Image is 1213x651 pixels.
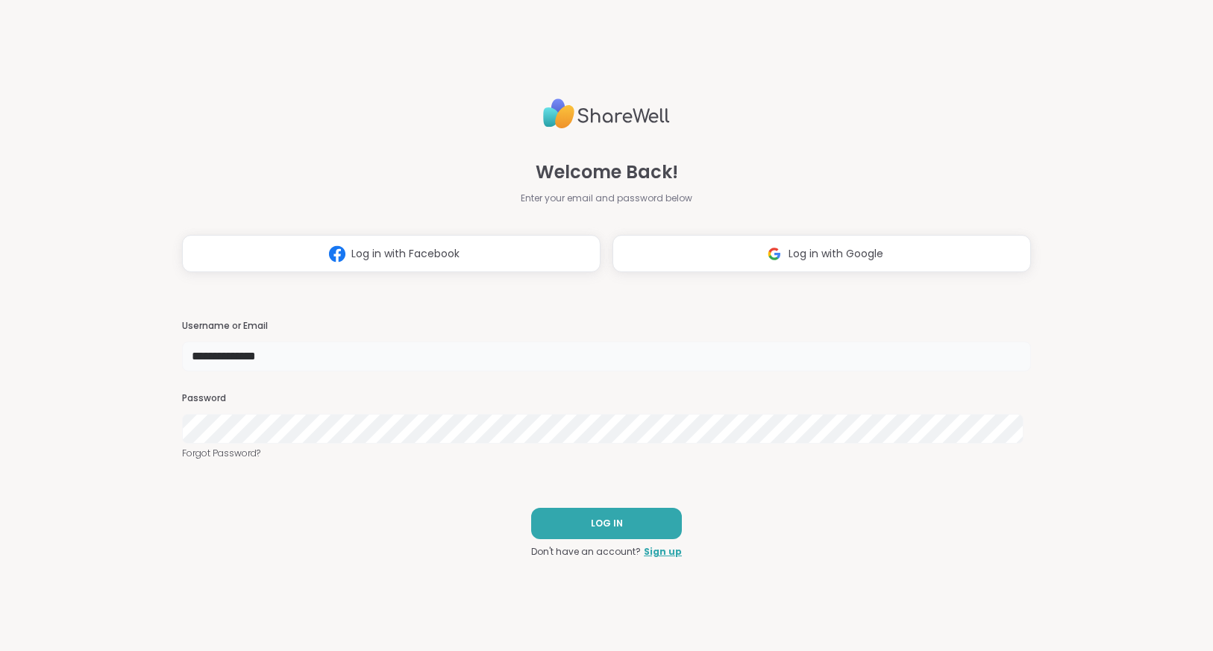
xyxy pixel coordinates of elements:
[591,517,623,530] span: LOG IN
[760,240,789,268] img: ShareWell Logomark
[182,320,1031,333] h3: Username or Email
[351,246,460,262] span: Log in with Facebook
[531,545,641,559] span: Don't have an account?
[521,192,692,205] span: Enter your email and password below
[323,240,351,268] img: ShareWell Logomark
[182,235,601,272] button: Log in with Facebook
[182,447,1031,460] a: Forgot Password?
[612,235,1031,272] button: Log in with Google
[789,246,883,262] span: Log in with Google
[531,508,682,539] button: LOG IN
[536,159,678,186] span: Welcome Back!
[543,92,670,135] img: ShareWell Logo
[644,545,682,559] a: Sign up
[182,392,1031,405] h3: Password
